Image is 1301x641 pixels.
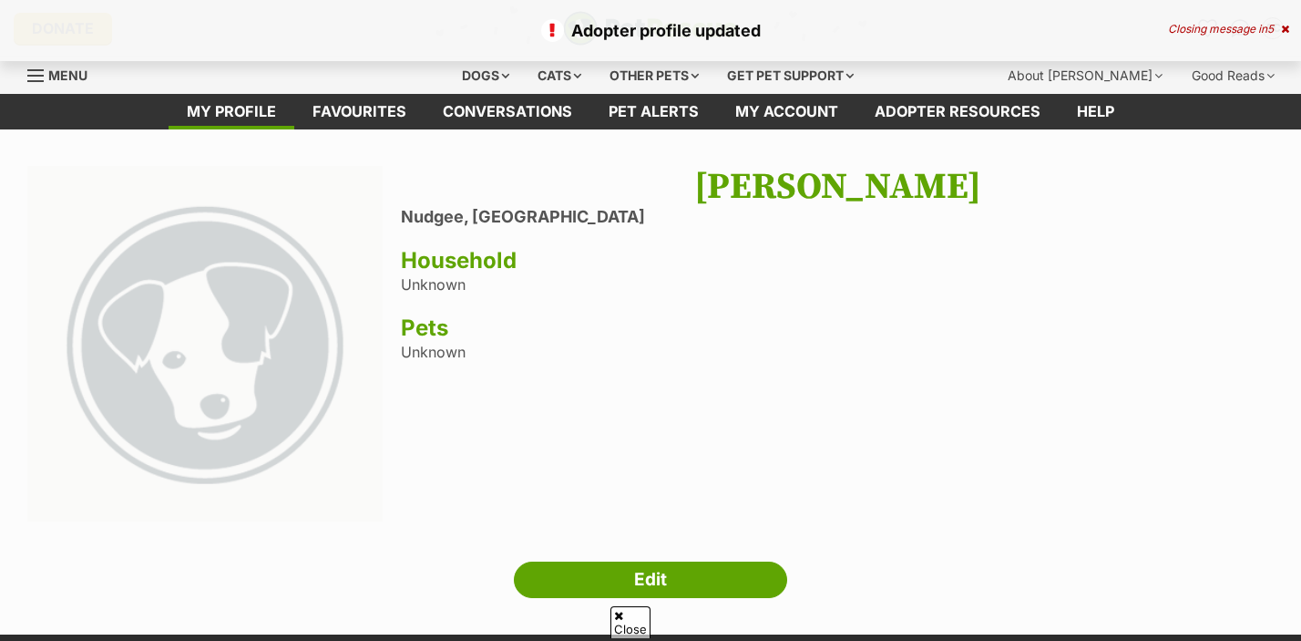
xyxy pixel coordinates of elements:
[27,166,383,522] img: large_default-f37c3b2ddc539b7721ffdbd4c88987add89f2ef0fd77a71d0d44a6cf3104916e.png
[401,248,1274,274] h3: Household
[1059,94,1132,129] a: Help
[294,94,425,129] a: Favourites
[514,562,787,598] a: Edit
[714,57,866,94] div: Get pet support
[590,94,717,129] a: Pet alerts
[856,94,1059,129] a: Adopter resources
[401,166,1274,526] div: Unknown Unknown
[425,94,590,129] a: conversations
[401,166,1274,208] h1: [PERSON_NAME]
[27,57,100,90] a: Menu
[995,57,1175,94] div: About [PERSON_NAME]
[401,315,1274,341] h3: Pets
[449,57,522,94] div: Dogs
[597,57,712,94] div: Other pets
[525,57,594,94] div: Cats
[48,67,87,83] span: Menu
[610,606,650,638] span: Close
[401,208,1274,227] li: Nudgee, [GEOGRAPHIC_DATA]
[1179,57,1287,94] div: Good Reads
[169,94,294,129] a: My profile
[717,94,856,129] a: My account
